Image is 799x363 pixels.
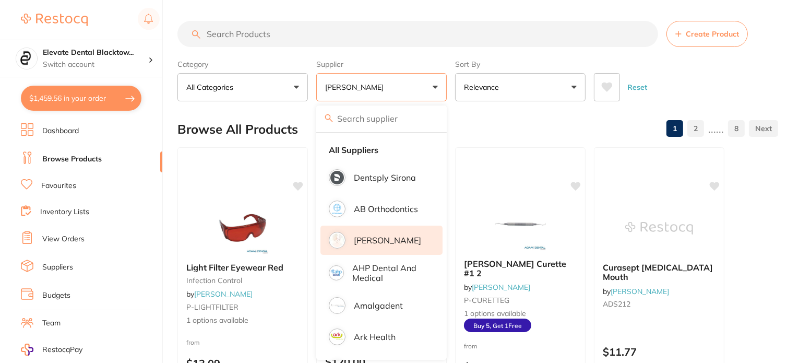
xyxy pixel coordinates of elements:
[354,173,416,182] p: Dentsply Sirona
[603,346,715,358] p: $11.77
[330,202,344,216] img: AB Orthodontics
[186,289,253,299] span: by
[42,234,85,244] a: View Orders
[21,344,82,356] a: RestocqPay
[177,73,308,101] button: All Categories
[624,73,650,101] button: Reset
[464,319,531,332] span: Buy 5, Get 1 Free
[329,145,378,155] strong: All Suppliers
[354,236,421,245] p: [PERSON_NAME]
[42,345,82,355] span: RestocqPay
[186,82,237,92] p: All Categories
[464,259,566,278] span: [PERSON_NAME] Curette #1 2
[611,287,669,296] a: [PERSON_NAME]
[21,344,33,356] img: RestocqPay
[40,207,89,217] a: Inventory Lists
[42,318,61,329] a: Team
[186,338,200,346] span: from
[316,73,447,101] button: [PERSON_NAME]
[16,48,37,69] img: Elevate Dental Blacktown
[42,290,70,301] a: Budgets
[330,330,344,344] img: Ark Health
[21,14,88,26] img: Restocq Logo
[472,283,530,292] a: [PERSON_NAME]
[186,262,283,273] span: Light Filter Eyewear Red
[186,315,299,326] span: 1 options available
[177,21,658,47] input: Search Products
[464,342,478,350] span: from
[625,202,693,254] img: Curasept Chlorhexidine Mouth
[330,233,344,247] img: Adam Dental
[194,289,253,299] a: [PERSON_NAME]
[177,122,298,137] h2: Browse All Products
[708,123,724,135] p: ......
[186,302,238,312] span: P-LIGHTFILTER
[455,60,586,69] label: Sort By
[464,309,577,319] span: 1 options available
[177,60,308,69] label: Category
[330,267,342,279] img: AHP Dental and Medical
[464,82,503,92] p: Relevance
[209,202,277,254] img: Light Filter Eyewear Red
[352,263,428,283] p: AHP Dental and Medical
[603,299,630,309] span: ADS212
[687,118,704,139] a: 2
[354,204,418,214] p: AB Orthodontics
[464,296,509,305] span: P-CURETTEG
[455,73,586,101] button: Relevance
[21,8,88,32] a: Restocq Logo
[464,283,530,292] span: by
[603,263,715,282] b: Curasept Chlorhexidine Mouth
[354,332,396,342] p: Ark Health
[603,287,669,296] span: by
[325,82,388,92] p: [PERSON_NAME]
[43,60,148,70] p: Switch account
[21,86,141,111] button: $1,459.56 in your order
[41,181,76,191] a: Favourites
[316,60,447,69] label: Supplier
[686,30,739,38] span: Create Product
[666,21,748,47] button: Create Product
[330,171,344,184] img: Dentsply Sirona
[186,263,299,272] b: Light Filter Eyewear Red
[316,106,447,132] input: Search supplier
[42,262,73,273] a: Suppliers
[42,154,102,165] a: Browse Products
[186,276,299,285] small: infection control
[320,139,443,161] li: Clear selection
[486,198,554,251] img: Hanson Gracey Curette #1 2
[354,301,403,310] p: Amalgadent
[464,259,577,278] b: Hanson Gracey Curette #1 2
[728,118,745,139] a: 8
[43,48,148,58] h4: Elevate Dental Blacktown
[603,262,713,282] span: Curasept [MEDICAL_DATA] Mouth
[330,299,344,312] img: Amalgadent
[666,118,683,139] a: 1
[42,126,79,136] a: Dashboard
